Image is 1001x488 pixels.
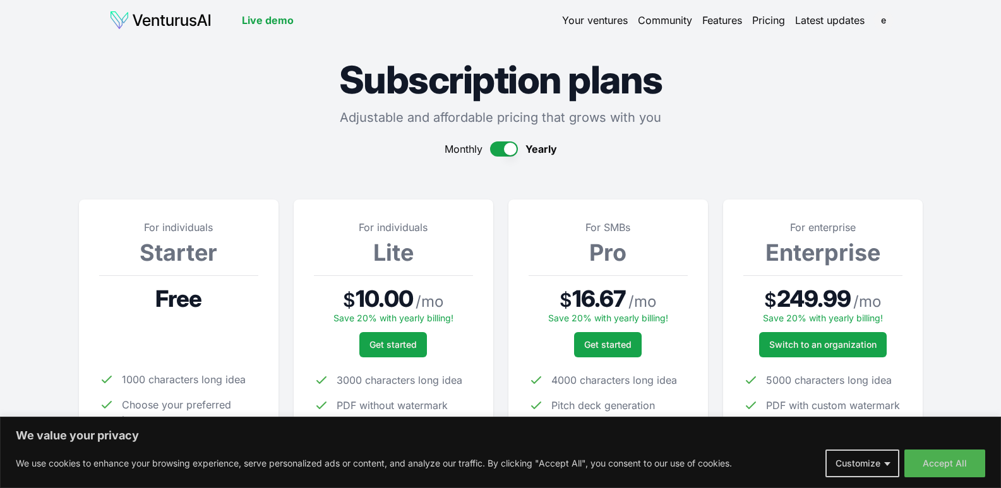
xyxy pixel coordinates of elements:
[638,13,692,28] a: Community
[795,13,865,28] a: Latest updates
[16,428,985,443] p: We value your privacy
[529,240,688,265] h3: Pro
[551,398,655,413] span: Pitch deck generation
[766,372,892,388] span: 5000 characters long idea
[551,372,677,388] span: 4000 characters long idea
[99,240,258,265] h3: Starter
[752,13,785,28] a: Pricing
[79,61,923,98] h1: Subscription plans
[766,398,900,413] span: PDF with custom watermark
[702,13,742,28] a: Features
[99,220,258,235] p: For individuals
[359,332,427,357] button: Get started
[628,292,656,312] span: / mo
[777,286,851,311] span: 249.99
[525,141,557,157] span: Yearly
[560,289,572,311] span: $
[333,312,453,323] span: Save 20% with yearly billing!
[904,449,985,477] button: Accept All
[759,332,887,357] a: Switch to an organization
[572,286,626,311] span: 16.67
[875,11,892,29] button: e
[763,312,883,323] span: Save 20% with yearly billing!
[853,292,881,312] span: / mo
[825,449,899,477] button: Customize
[529,220,688,235] p: For SMBs
[337,398,448,413] span: PDF without watermark
[314,220,473,235] p: For individuals
[743,220,902,235] p: For enterprise
[242,13,294,28] a: Live demo
[562,13,628,28] a: Your ventures
[155,286,201,311] span: Free
[122,397,258,427] span: Choose your preferred language
[764,289,777,311] span: $
[743,240,902,265] h3: Enterprise
[122,372,246,387] span: 1000 characters long idea
[356,286,413,311] span: 10.00
[79,109,923,126] p: Adjustable and affordable pricing that grows with you
[584,338,632,351] span: Get started
[445,141,483,157] span: Monthly
[16,456,732,471] p: We use cookies to enhance your browsing experience, serve personalized ads or content, and analyz...
[416,292,443,312] span: / mo
[548,312,668,323] span: Save 20% with yearly billing!
[574,332,642,357] button: Get started
[343,289,356,311] span: $
[337,372,462,388] span: 3000 characters long idea
[314,240,473,265] h3: Lite
[109,10,212,30] img: logo
[873,10,894,30] span: e
[369,338,417,351] span: Get started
